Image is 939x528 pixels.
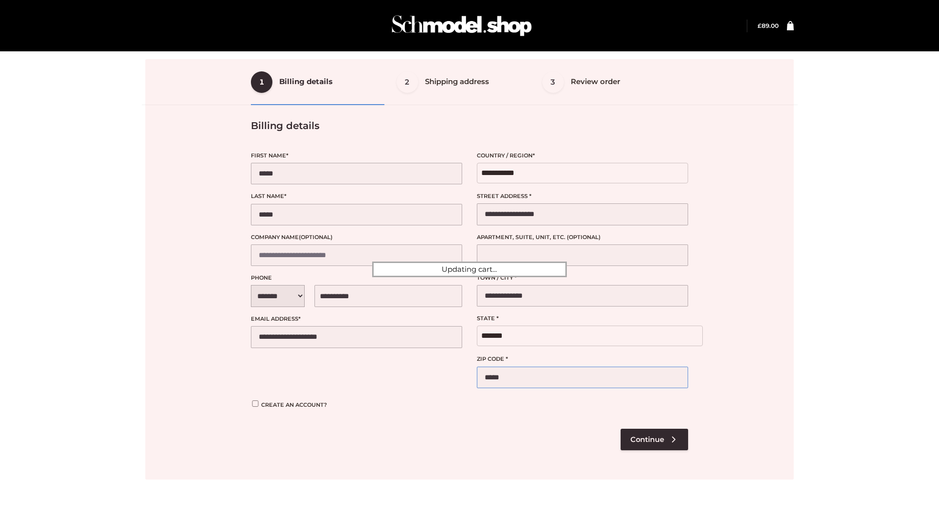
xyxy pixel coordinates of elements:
div: Updating cart... [372,262,567,277]
bdi: 89.00 [758,22,779,29]
span: £ [758,22,761,29]
a: £89.00 [758,22,779,29]
img: Schmodel Admin 964 [388,6,535,45]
